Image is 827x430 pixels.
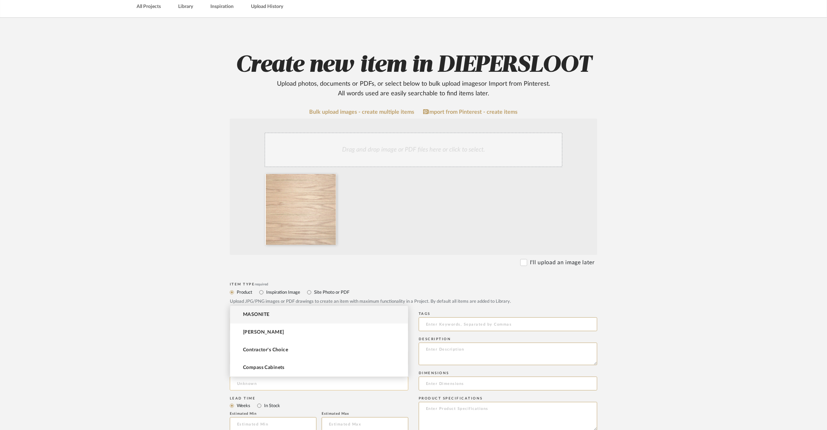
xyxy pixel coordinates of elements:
[243,312,270,318] span: MASONITE
[310,109,415,115] a: Bulk upload images - create multiple items
[230,282,597,286] div: Item Type
[322,412,408,416] div: Estimated Max
[419,396,597,401] div: Product Specifications
[230,298,597,305] div: Upload JPG/PNG images or PDF drawings to create an item with maximum functionality in a Project. ...
[419,312,597,316] div: Tags
[243,365,285,371] span: Compass Cabinets
[210,2,234,11] a: Inspiration
[251,2,283,11] a: Upload History
[193,51,634,98] h2: Create new item in DIEPERSLOOT
[265,289,300,296] label: Inspiration Image
[271,79,556,98] div: Upload photos, documents or PDFs, or select below to bulk upload images or Import from Pinterest ...
[263,402,280,410] label: In Stock
[236,289,252,296] label: Product
[178,2,193,11] a: Library
[419,371,597,375] div: Dimensions
[236,402,250,410] label: Weeks
[530,258,595,267] label: I'll upload an image later
[255,283,269,286] span: required
[419,337,597,341] div: Description
[230,396,408,401] div: Lead Time
[230,377,408,390] input: Unknown
[313,289,349,296] label: Site Photo or PDF
[243,329,284,335] span: [PERSON_NAME]
[230,288,597,296] mat-radio-group: Select item type
[230,401,408,410] mat-radio-group: Select item type
[243,347,288,353] span: Contractor's Choice
[230,412,316,416] div: Estimated Min
[419,377,597,390] input: Enter Dimensions
[423,109,518,115] a: Import from Pinterest - create items
[419,317,597,331] input: Enter Keywords, Separated by Commas
[137,2,161,11] a: All Projects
